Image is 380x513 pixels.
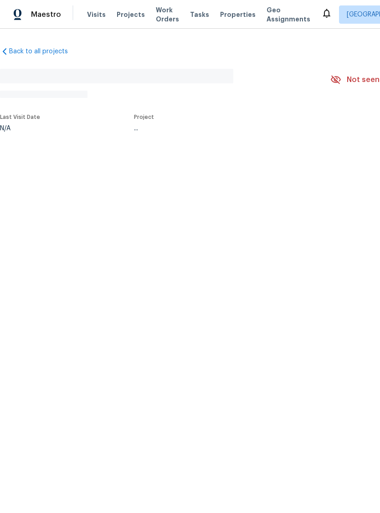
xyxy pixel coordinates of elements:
[267,5,310,24] span: Geo Assignments
[31,10,61,19] span: Maestro
[134,125,309,132] div: ...
[220,10,256,19] span: Properties
[87,10,106,19] span: Visits
[156,5,179,24] span: Work Orders
[117,10,145,19] span: Projects
[134,114,154,120] span: Project
[190,11,209,18] span: Tasks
